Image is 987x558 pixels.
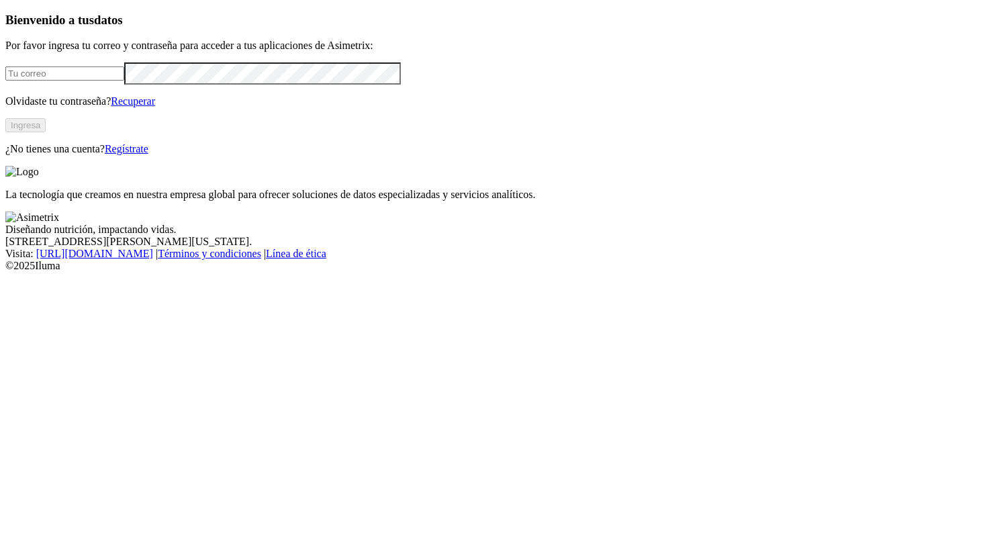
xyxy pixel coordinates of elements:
[105,143,148,154] a: Regístrate
[94,13,123,27] span: datos
[5,13,982,28] h3: Bienvenido a tus
[5,189,982,201] p: La tecnología que creamos en nuestra empresa global para ofrecer soluciones de datos especializad...
[5,95,982,107] p: Olvidaste tu contraseña?
[158,248,261,259] a: Términos y condiciones
[36,248,153,259] a: [URL][DOMAIN_NAME]
[5,224,982,236] div: Diseñando nutrición, impactando vidas.
[111,95,155,107] a: Recuperar
[5,118,46,132] button: Ingresa
[5,143,982,155] p: ¿No tienes una cuenta?
[5,166,39,178] img: Logo
[5,66,124,81] input: Tu correo
[266,248,326,259] a: Línea de ética
[5,212,59,224] img: Asimetrix
[5,260,982,272] div: © 2025 Iluma
[5,248,982,260] div: Visita : | |
[5,236,982,248] div: [STREET_ADDRESS][PERSON_NAME][US_STATE].
[5,40,982,52] p: Por favor ingresa tu correo y contraseña para acceder a tus aplicaciones de Asimetrix:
